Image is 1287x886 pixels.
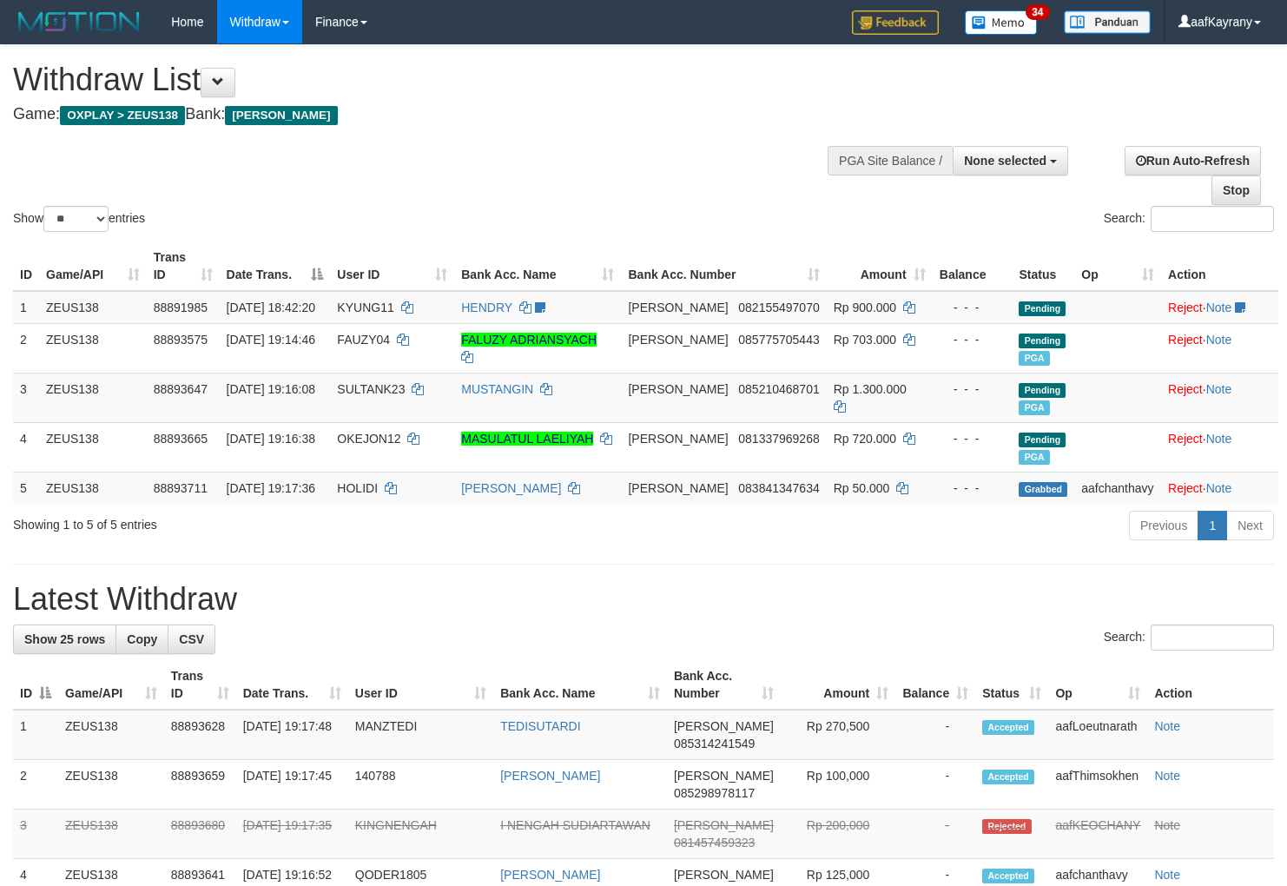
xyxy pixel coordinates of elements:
td: · [1161,291,1278,324]
a: FALUZY ADRIANSYACH [461,333,597,347]
span: Copy 083841347634 to clipboard [738,481,819,495]
label: Show entries [13,206,145,232]
th: Game/API: activate to sort column ascending [39,241,147,291]
div: Showing 1 to 5 of 5 entries [13,509,524,533]
th: Amount: activate to sort column ascending [781,660,895,710]
td: Rp 100,000 [781,760,895,810]
td: [DATE] 19:17:45 [236,760,348,810]
span: Grabbed [1019,482,1067,497]
th: Game/API: activate to sort column ascending [58,660,164,710]
td: [DATE] 19:17:35 [236,810,348,859]
a: [PERSON_NAME] [461,481,561,495]
img: MOTION_logo.png [13,9,145,35]
span: Copy [127,632,157,646]
span: [DATE] 19:16:08 [227,382,315,396]
td: 88893628 [164,710,236,760]
th: Bank Acc. Number: activate to sort column ascending [667,660,781,710]
td: 1 [13,291,39,324]
button: None selected [953,146,1068,175]
a: Copy [115,625,168,654]
input: Search: [1151,206,1274,232]
span: Copy 081457459323 to clipboard [674,836,755,850]
td: - [895,810,975,859]
td: · [1161,373,1278,422]
a: Next [1226,511,1274,540]
select: Showentries [43,206,109,232]
span: CSV [179,632,204,646]
th: Trans ID: activate to sort column ascending [164,660,236,710]
span: Copy 085314241549 to clipboard [674,737,755,750]
td: · [1161,472,1278,504]
span: [DATE] 19:16:38 [227,432,315,446]
span: Copy 082155497070 to clipboard [738,301,819,314]
td: 4 [13,422,39,472]
a: 1 [1198,511,1227,540]
td: ZEUS138 [58,760,164,810]
div: PGA Site Balance / [828,146,953,175]
th: Bank Acc. Name: activate to sort column ascending [493,660,667,710]
img: Feedback.jpg [852,10,939,35]
a: Reject [1168,481,1203,495]
td: · [1161,422,1278,472]
span: Accepted [982,770,1034,784]
td: · [1161,323,1278,373]
span: OXPLAY > ZEUS138 [60,106,185,125]
a: [PERSON_NAME] [500,769,600,783]
td: aafKEOCHANY [1048,810,1147,859]
span: Copy 081337969268 to clipboard [738,432,819,446]
td: ZEUS138 [39,291,147,324]
a: [PERSON_NAME] [500,868,600,882]
span: 88893575 [154,333,208,347]
h1: Withdraw List [13,63,841,97]
th: Amount: activate to sort column ascending [827,241,933,291]
span: Copy 085210468701 to clipboard [738,382,819,396]
td: 5 [13,472,39,504]
a: Reject [1168,301,1203,314]
span: OKEJON12 [337,432,400,446]
th: Balance: activate to sort column ascending [895,660,975,710]
span: Copy 085775705443 to clipboard [738,333,819,347]
td: aafchanthavy [1074,472,1161,504]
td: 3 [13,373,39,422]
th: Action [1161,241,1278,291]
span: Pending [1019,334,1066,348]
a: MUSTANGIN [461,382,533,396]
th: Status: activate to sort column ascending [975,660,1048,710]
a: Reject [1168,382,1203,396]
span: Rp 1.300.000 [834,382,907,396]
td: Rp 200,000 [781,810,895,859]
a: Note [1154,868,1180,882]
span: Accepted [982,720,1034,735]
div: - - - [940,479,1006,497]
th: Date Trans.: activate to sort column ascending [236,660,348,710]
span: [PERSON_NAME] [674,818,774,832]
span: Show 25 rows [24,632,105,646]
td: 1 [13,710,58,760]
a: TEDISUTARDI [500,719,580,733]
td: [DATE] 19:17:48 [236,710,348,760]
label: Search: [1104,625,1274,651]
span: [PERSON_NAME] [628,301,728,314]
a: Note [1206,382,1232,396]
a: Reject [1168,432,1203,446]
img: Button%20Memo.svg [965,10,1038,35]
a: I NENGAH SUDIARTAWAN [500,818,650,832]
a: CSV [168,625,215,654]
th: Bank Acc. Number: activate to sort column ascending [621,241,826,291]
td: ZEUS138 [58,810,164,859]
th: User ID: activate to sort column ascending [330,241,454,291]
h4: Game: Bank: [13,106,841,123]
span: 88893647 [154,382,208,396]
div: - - - [940,331,1006,348]
span: [PERSON_NAME] [674,868,774,882]
th: Status [1012,241,1074,291]
td: 2 [13,760,58,810]
td: 3 [13,810,58,859]
span: [PERSON_NAME] [674,769,774,783]
th: Trans ID: activate to sort column ascending [147,241,220,291]
td: ZEUS138 [39,373,147,422]
span: Pending [1019,383,1066,398]
div: - - - [940,430,1006,447]
td: KINGNENGAH [348,810,493,859]
a: Note [1206,301,1232,314]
